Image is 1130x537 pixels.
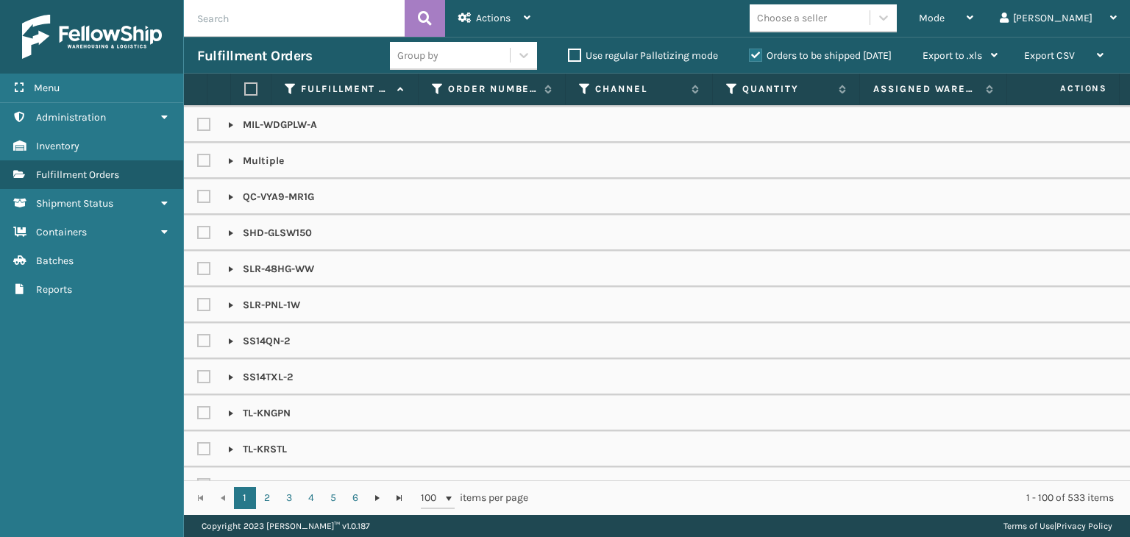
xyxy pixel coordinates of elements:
[228,154,284,168] p: Multiple
[36,226,87,238] span: Containers
[228,298,300,313] p: SLR-PNL-1W
[234,487,256,509] a: 1
[36,140,79,152] span: Inventory
[36,168,119,181] span: Fulfillment Orders
[228,370,293,385] p: SS14TXL-2
[397,48,438,63] div: Group by
[1056,521,1112,531] a: Privacy Policy
[388,487,411,509] a: Go to the last page
[278,487,300,509] a: 3
[1024,49,1075,62] span: Export CSV
[923,49,982,62] span: Export to .xls
[36,111,106,124] span: Administration
[344,487,366,509] a: 6
[256,487,278,509] a: 2
[228,406,291,421] p: TL-KNGPN
[421,491,443,505] span: 100
[595,82,684,96] label: Channel
[36,255,74,267] span: Batches
[394,492,405,504] span: Go to the last page
[300,487,322,509] a: 4
[757,10,827,26] div: Choose a seller
[1003,515,1112,537] div: |
[742,82,831,96] label: Quantity
[228,334,290,349] p: SS14QN-2
[1014,77,1116,101] span: Actions
[372,492,383,504] span: Go to the next page
[197,47,312,65] h3: Fulfillment Orders
[34,82,60,94] span: Menu
[448,82,537,96] label: Order Number
[22,15,162,59] img: logo
[919,12,945,24] span: Mode
[36,197,113,210] span: Shipment Status
[873,82,978,96] label: Assigned Warehouse
[301,82,390,96] label: Fulfillment Order Id
[228,190,314,205] p: QC-VYA9-MR1G
[421,487,528,509] span: items per page
[568,49,718,62] label: Use regular Palletizing mode
[476,12,511,24] span: Actions
[1003,521,1054,531] a: Terms of Use
[322,487,344,509] a: 5
[549,491,1114,505] div: 1 - 100 of 533 items
[36,283,72,296] span: Reports
[228,478,304,493] p: TL-LBRA-BLK
[366,487,388,509] a: Go to the next page
[202,515,370,537] p: Copyright 2023 [PERSON_NAME]™ v 1.0.187
[749,49,892,62] label: Orders to be shipped [DATE]
[228,226,312,241] p: SHD-GLSW150
[228,118,317,132] p: MIL-WDGPLW-A
[228,442,287,457] p: TL-KRSTL
[228,262,314,277] p: SLR-48HG-WW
